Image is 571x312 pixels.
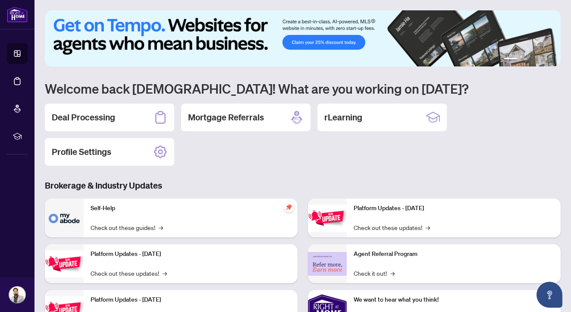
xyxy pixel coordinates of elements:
p: Platform Updates - [DATE] [91,249,291,259]
h2: Mortgage Referrals [188,111,264,123]
button: 5 [542,58,545,61]
span: → [159,223,163,232]
span: pushpin [284,202,294,212]
img: Slide 0 [45,10,561,66]
button: 3 [528,58,531,61]
button: 6 [549,58,552,61]
p: We want to hear what you think! [354,295,554,305]
p: Agent Referral Program [354,249,554,259]
button: Open asap [536,282,562,308]
a: Check it out!→ [354,268,395,278]
img: Profile Icon [9,287,25,303]
h2: rLearning [324,111,362,123]
span: → [163,268,167,278]
button: 2 [521,58,524,61]
button: 1 [504,58,518,61]
a: Check out these updates!→ [91,268,167,278]
button: 4 [535,58,538,61]
p: Platform Updates - [DATE] [91,295,291,305]
a: Check out these guides!→ [91,223,163,232]
img: Platform Updates - September 16, 2025 [45,250,84,277]
span: → [426,223,430,232]
img: logo [7,6,28,22]
h2: Profile Settings [52,146,111,158]
p: Self-Help [91,204,291,213]
a: Check out these updates!→ [354,223,430,232]
span: → [390,268,395,278]
img: Agent Referral Program [308,252,347,276]
img: Self-Help [45,199,84,237]
img: Platform Updates - June 23, 2025 [308,205,347,232]
h2: Deal Processing [52,111,115,123]
h3: Brokerage & Industry Updates [45,180,561,192]
h1: Welcome back [DEMOGRAPHIC_DATA]! What are you working on [DATE]? [45,80,561,97]
p: Platform Updates - [DATE] [354,204,554,213]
